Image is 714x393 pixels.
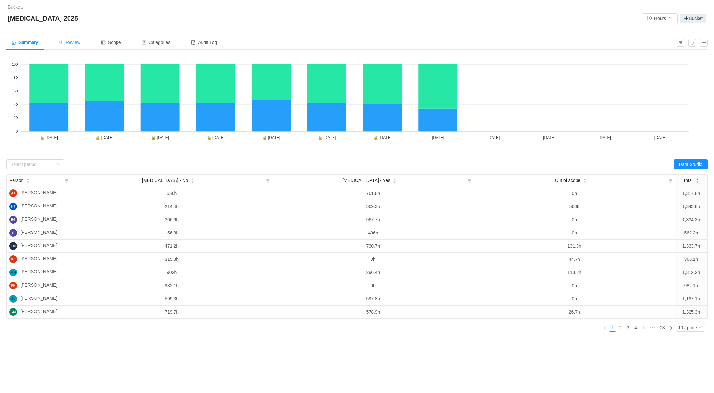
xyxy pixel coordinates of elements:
td: 982.1h [71,279,272,292]
span: Person [9,177,23,184]
td: 471.2h [71,240,272,253]
span: ••• [647,324,658,332]
tspan: 🔒 [DATE] [262,135,280,140]
tspan: 🔒 [DATE] [207,135,225,140]
img: CM [9,242,17,250]
li: 5 [640,324,647,332]
tspan: [DATE] [599,135,611,140]
img: MN [9,269,17,276]
span: [PERSON_NAME] [20,216,57,224]
tspan: [DATE] [543,135,555,140]
button: icon: clock-circleHoursicon: down [642,13,678,23]
i: icon: caret-down [583,180,587,182]
tspan: 🔒 [DATE] [373,135,391,140]
i: icon: filter [666,175,675,187]
span: [PERSON_NAME] [20,189,57,197]
a: 4 [632,324,639,331]
td: 1,334.3h [675,213,707,226]
div: Sort [191,178,194,182]
tspan: 🔒 [DATE] [95,135,113,140]
button: icon: team [677,39,684,47]
td: 0h [474,187,675,200]
span: Audit Log [191,40,217,45]
li: 3 [624,324,632,332]
tspan: 🔒 [DATE] [318,135,336,140]
button: icon: bell [688,39,696,47]
i: icon: caret-down [26,180,30,182]
button: icon: menu [700,39,708,47]
span: [PERSON_NAME] [20,308,57,316]
td: 366.6h [71,213,272,226]
i: icon: caret-up [583,178,587,180]
td: 0h [474,292,675,306]
i: icon: down [57,162,61,167]
tspan: [DATE] [432,135,444,140]
img: AR [9,189,17,197]
i: icon: left [603,326,607,330]
img: JT [9,229,17,237]
td: 967.7h [272,213,474,226]
a: 23 [658,324,667,331]
span: Scope [101,40,121,45]
div: 10 / page [678,324,697,331]
span: [MEDICAL_DATA] 2025 [8,13,82,23]
span: [PERSON_NAME] [20,242,57,250]
i: icon: profile [142,40,146,45]
i: icon: caret-up [26,178,30,180]
i: icon: caret-up [393,178,397,180]
div: Sort [583,178,587,182]
span: Review [59,40,80,45]
td: 560h [474,200,675,213]
td: 1,333.7h [675,240,707,253]
tspan: 80 [14,76,18,79]
li: Next 5 Pages [647,324,658,332]
td: 1,325.3h [675,306,707,318]
i: icon: filter [465,175,474,187]
span: [PERSON_NAME] [20,203,57,210]
span: [MEDICAL_DATA] - Yes [343,177,390,184]
td: 315.3h [71,253,272,266]
i: icon: caret-down [191,180,194,182]
a: Buckets [8,5,24,10]
tspan: 0 [16,129,18,133]
td: 1,343.8h [675,200,707,213]
td: 113.8h [474,266,675,279]
a: Bucket [680,14,706,23]
td: 730.7h [272,240,474,253]
a: 1 [609,324,616,331]
td: 131.8h [474,240,675,253]
tspan: 40 [14,103,18,106]
td: 562.3h [675,226,707,240]
td: 1,317.8h [675,187,707,200]
td: 360.1h [675,253,707,266]
img: RC [9,255,17,263]
span: [PERSON_NAME] [20,255,57,263]
span: [PERSON_NAME] [20,229,57,237]
button: Data Studio [674,159,708,169]
tspan: 🔒 [DATE] [40,135,58,140]
span: Out of scope [555,177,580,184]
td: 214.4h [71,200,272,213]
div: Sort [26,178,30,182]
i: icon: home [12,40,16,45]
img: SL [9,295,17,303]
tspan: [DATE] [654,135,667,140]
img: RG [9,216,17,224]
td: 1,197.1h [675,292,707,306]
i: icon: caret-down [695,180,699,182]
img: GM [9,308,17,316]
td: 296.4h [272,266,474,279]
a: 2 [617,324,624,331]
span: [PERSON_NAME] [20,282,57,289]
td: 406h [272,226,474,240]
td: 597.8h [272,292,474,306]
td: 0h [272,279,474,292]
span: [PERSON_NAME] [20,295,57,303]
li: Previous Page [601,324,609,332]
div: Select period [10,161,53,168]
li: Next Page [667,324,675,332]
i: icon: search [59,40,63,45]
li: 23 [658,324,667,332]
img: HT [9,203,17,210]
tspan: [DATE] [488,135,500,140]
